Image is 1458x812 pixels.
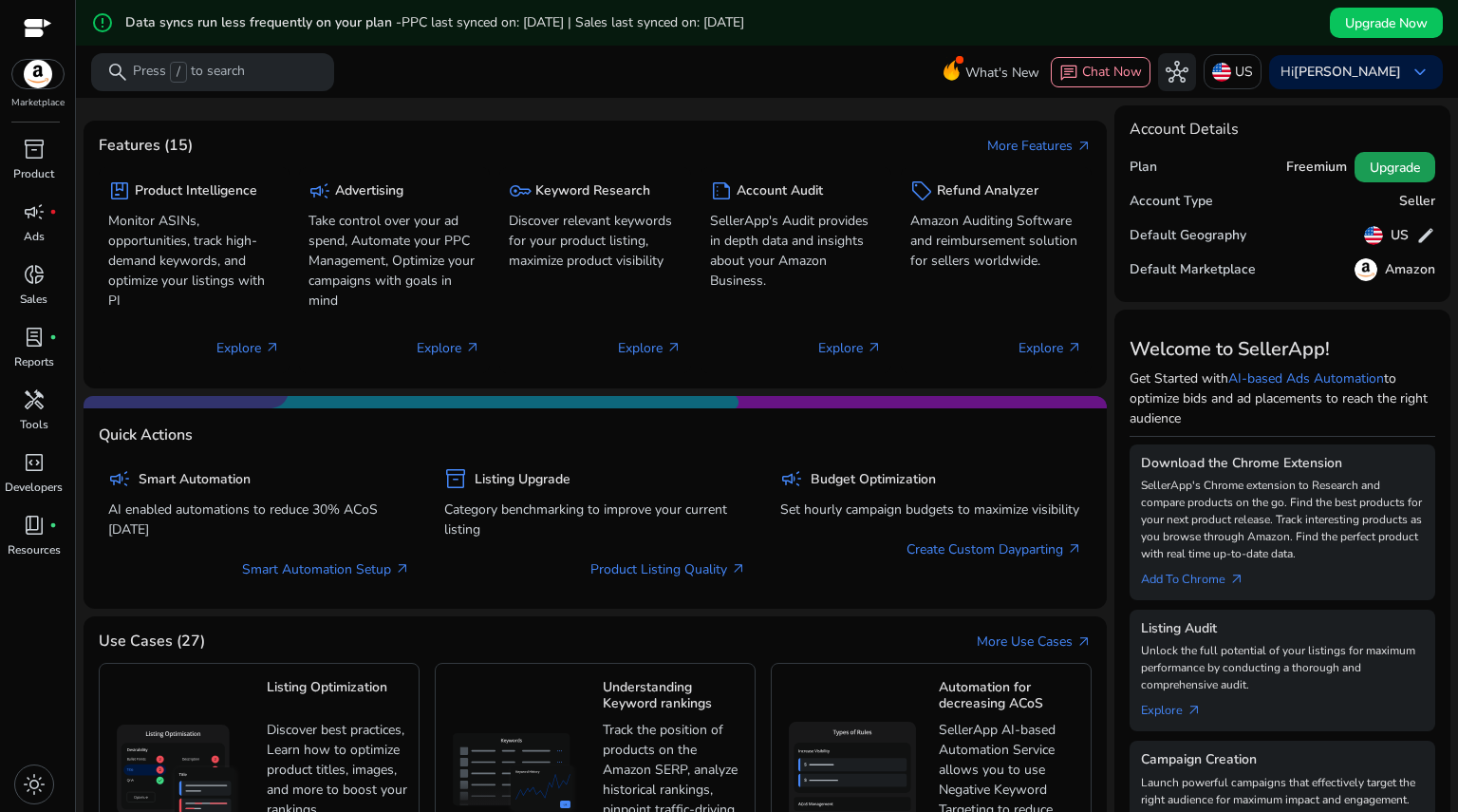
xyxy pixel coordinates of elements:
[1082,63,1142,81] span: Chat Now
[23,451,46,474] span: code_blocks
[1166,61,1188,84] span: hub
[1212,63,1231,82] img: us.svg
[1130,194,1213,210] h5: Account Type
[1416,226,1435,245] span: edit
[267,680,409,713] h5: Listing Optimization
[1141,456,1424,472] h5: Download the Chrome Extension
[49,208,57,216] span: fiber_manual_record
[23,514,46,537] span: book_4
[13,165,54,182] p: Product
[666,340,682,355] span: arrow_outward
[91,11,114,34] mat-icon: error_outline
[1229,572,1244,587] span: arrow_outward
[106,61,129,84] span: search
[1141,774,1424,808] p: Launch powerful campaigns that effectively target the right audience for maximum impact and engag...
[811,472,936,488] h5: Budget Optimization
[49,521,57,529] span: fiber_manual_record
[1187,703,1202,718] span: arrow_outward
[99,633,205,651] h4: Use Cases (27)
[780,467,803,490] span: campaign
[1067,541,1082,557] span: arrow_outward
[509,179,532,202] span: key
[1355,152,1435,182] button: Upgrade
[1130,338,1435,361] h3: Welcome to SellerApp!
[14,353,54,370] p: Reports
[1228,369,1384,387] a: AI-based Ads Automation
[216,338,280,358] p: Explore
[1067,340,1082,355] span: arrow_outward
[99,137,193,155] h4: Features (15)
[1076,139,1092,154] span: arrow_outward
[20,416,48,433] p: Tools
[8,541,61,558] p: Resources
[99,426,193,444] h4: Quick Actions
[590,559,746,579] a: Product Listing Quality
[23,138,46,161] span: inventory_2
[402,13,744,31] span: PPC last synced on: [DATE] | Sales last synced on: [DATE]
[509,211,681,271] p: Discover relevant keywords for your product listing, maximize product visibility
[395,561,410,576] span: arrow_outward
[1141,693,1217,720] a: Explorearrow_outward
[335,183,403,199] h5: Advertising
[910,179,933,202] span: sell
[23,773,46,796] span: light_mode
[23,326,46,349] span: lab_profile
[23,388,46,411] span: handyman
[818,338,882,358] p: Explore
[24,228,45,245] p: Ads
[444,500,746,539] p: Category benchmarking to improve your current listing
[780,500,1082,519] p: Set hourly campaign budgets to maximize visibility
[977,632,1092,651] a: More Use Casesarrow_outward
[731,561,746,576] span: arrow_outward
[535,183,650,199] h5: Keyword Research
[5,479,63,496] p: Developers
[12,60,64,88] img: amazon.svg
[1399,194,1435,210] h5: Seller
[1158,53,1196,91] button: hub
[1130,121,1239,139] h4: Account Details
[1364,226,1383,245] img: us.svg
[1130,368,1435,428] p: Get Started with to optimize bids and ad placements to reach the right audience
[1130,262,1256,278] h5: Default Marketplace
[11,96,65,110] p: Marketplace
[737,183,823,199] h5: Account Audit
[1141,752,1424,768] h5: Campaign Creation
[1051,57,1150,87] button: chatChat Now
[618,338,682,358] p: Explore
[139,472,251,488] h5: Smart Automation
[170,62,187,83] span: /
[1330,8,1443,38] button: Upgrade Now
[125,15,744,31] h5: Data syncs run less frequently on your plan -
[1130,160,1157,176] h5: Plan
[108,500,410,539] p: AI enabled automations to reduce 30% ACoS [DATE]
[1141,477,1424,562] p: SellerApp's Chrome extension to Research and compare products on the go. Find the best products f...
[49,333,57,341] span: fiber_manual_record
[1141,562,1260,589] a: Add To Chrome
[23,200,46,223] span: campaign
[910,211,1082,271] p: Amazon Auditing Software and reimbursement solution for sellers worldwide.
[1076,634,1092,650] span: arrow_outward
[475,472,570,488] h5: Listing Upgrade
[417,338,480,358] p: Explore
[308,211,480,311] p: Take control over your ad spend, Automate your PPC Management, Optimize your campaigns with goals...
[1059,64,1078,83] span: chat
[1141,621,1424,637] h5: Listing Audit
[1019,338,1082,358] p: Explore
[987,136,1092,156] a: More Featuresarrow_outward
[710,179,733,202] span: summarize
[444,467,467,490] span: inventory_2
[1130,228,1246,244] h5: Default Geography
[135,183,257,199] h5: Product Intelligence
[1235,55,1253,88] p: US
[939,680,1081,713] h5: Automation for decreasing ACoS
[1141,642,1424,693] p: Unlock the full potential of your listings for maximum performance by conducting a thorough and c...
[308,179,331,202] span: campaign
[937,183,1038,199] h5: Refund Analyzer
[133,62,245,83] p: Press to search
[465,340,480,355] span: arrow_outward
[867,340,882,355] span: arrow_outward
[108,211,280,311] p: Monitor ASINs, opportunities, track high-demand keywords, and optimize your listings with PI
[23,263,46,286] span: donut_small
[1370,158,1420,178] span: Upgrade
[1345,13,1428,33] span: Upgrade Now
